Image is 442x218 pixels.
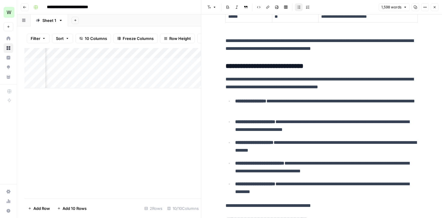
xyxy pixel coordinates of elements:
a: Sheet 1 [31,14,68,26]
a: Opportunities [4,62,13,72]
button: Row Height [160,34,195,43]
span: W [7,9,11,16]
span: Row Height [169,35,191,41]
a: Browse [4,43,13,53]
button: 1,598 words [379,3,410,11]
a: Settings [4,187,13,196]
a: Your Data [4,72,13,82]
div: 2 Rows [142,204,165,213]
div: 10/10 Columns [165,204,201,213]
span: Add 10 Rows [63,205,87,211]
button: Help + Support [4,206,13,216]
button: Sort [52,34,73,43]
span: Freeze Columns [123,35,154,41]
span: Filter [31,35,40,41]
a: Home [4,34,13,43]
span: Sort [56,35,64,41]
button: Add Row [24,204,54,213]
span: 1,598 words [381,5,401,10]
a: Usage [4,196,13,206]
div: Sheet 1 [42,17,56,23]
button: Add 10 Rows [54,204,90,213]
button: Freeze Columns [113,34,158,43]
span: Add Row [33,205,50,211]
button: Filter [27,34,50,43]
a: Insights [4,53,13,62]
button: Workspace: Workspace1 [4,5,13,20]
span: 10 Columns [85,35,107,41]
button: 10 Columns [75,34,111,43]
